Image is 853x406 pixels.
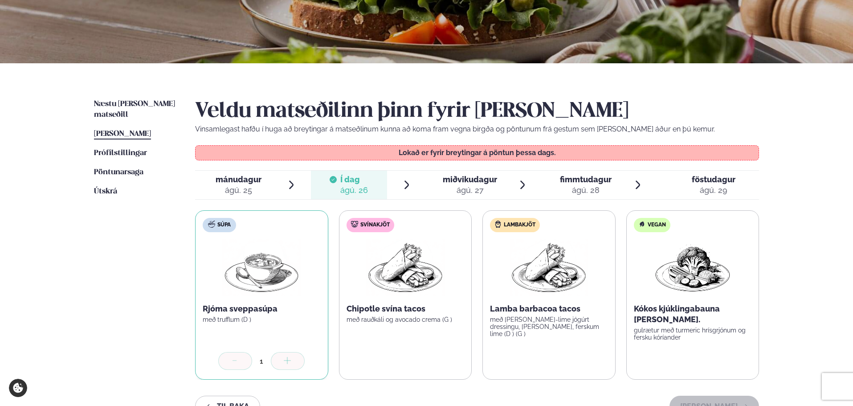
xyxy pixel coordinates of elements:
[560,185,612,196] div: ágú. 28
[94,100,175,119] span: Næstu [PERSON_NAME] matseðill
[560,175,612,184] span: fimmtudagur
[203,316,321,323] p: með trufflum (D )
[216,185,261,196] div: ágú. 25
[340,185,368,196] div: ágú. 26
[490,316,608,337] p: með [PERSON_NAME]-lime jógúrt dressingu, [PERSON_NAME], ferskum lime (D ) (G )
[217,221,231,229] span: Súpa
[347,316,465,323] p: með rauðkáli og avocado crema (G )
[195,124,759,135] p: Vinsamlegast hafðu í huga að breytingar á matseðlinum kunna að koma fram vegna birgða og pöntunum...
[9,379,27,397] a: Cookie settings
[94,99,177,120] a: Næstu [PERSON_NAME] matseðill
[94,130,151,138] span: [PERSON_NAME]
[504,221,535,229] span: Lambakjöt
[94,129,151,139] a: [PERSON_NAME]
[360,221,390,229] span: Svínakjöt
[351,221,358,228] img: pork.svg
[340,174,368,185] span: Í dag
[216,175,261,184] span: mánudagur
[490,303,608,314] p: Lamba barbacoa tacos
[494,221,502,228] img: Lamb.svg
[634,327,752,341] p: gulrætur með turmeric hrísgrjónum og fersku kóríander
[653,239,732,296] img: Vegan.png
[94,188,117,195] span: Útskrá
[94,149,147,157] span: Prófílstillingar
[638,221,645,228] img: Vegan.svg
[195,99,759,124] h2: Veldu matseðilinn þinn fyrir [PERSON_NAME]
[94,186,117,197] a: Útskrá
[443,175,497,184] span: miðvikudagur
[510,239,588,296] img: Wraps.png
[366,239,445,296] img: Wraps.png
[94,148,147,159] a: Prófílstillingar
[692,175,735,184] span: föstudagur
[347,303,465,314] p: Chipotle svína tacos
[634,303,752,325] p: Kókos kjúklingabauna [PERSON_NAME].
[94,168,143,176] span: Pöntunarsaga
[648,221,666,229] span: Vegan
[692,185,735,196] div: ágú. 29
[203,303,321,314] p: Rjóma sveppasúpa
[208,221,215,228] img: soup.svg
[222,239,301,296] img: Soup.png
[252,356,271,366] div: 1
[94,167,143,178] a: Pöntunarsaga
[443,185,497,196] div: ágú. 27
[204,149,750,156] p: Lokað er fyrir breytingar á pöntun þessa dags.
